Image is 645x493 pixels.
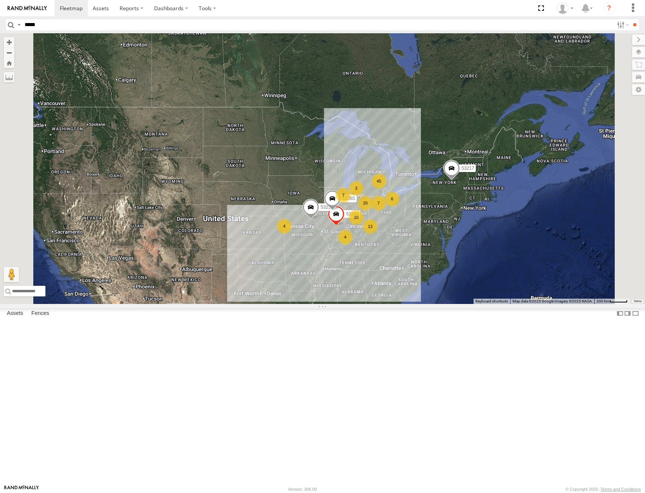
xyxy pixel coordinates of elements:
[338,229,353,245] div: 4
[616,308,624,319] label: Dock Summary Table to the Left
[4,47,14,58] button: Zoom out
[634,300,642,303] a: Terms (opens in new tab)
[363,219,378,234] div: 13
[601,487,641,491] a: Terms and Conditions
[16,19,22,30] label: Search Query
[475,299,508,304] button: Keyboard shortcuts
[358,195,373,211] div: 20
[288,487,317,491] div: Version: 306.00
[336,188,351,203] div: 7
[4,267,19,282] button: Drag Pegman onto the map to open Street View
[371,195,386,211] div: 7
[4,58,14,68] button: Zoom Home
[4,37,14,47] button: Zoom in
[461,166,474,171] span: 53217
[513,299,592,303] span: Map data ©2025 Google Imagery ©2025 NASA
[321,205,333,210] span: 53250
[554,3,576,14] div: Miky Transport
[603,2,615,14] i: ?
[342,196,355,201] span: 53265
[4,485,39,493] a: Visit our Website
[566,487,641,491] div: © Copyright 2025 -
[349,210,364,225] div: 10
[594,299,630,304] button: Map Scale: 200 km per 44 pixels
[385,191,400,206] div: 6
[597,299,609,303] span: 200 km
[4,72,14,82] label: Measure
[632,84,645,95] label: Map Settings
[632,308,639,319] label: Hide Summary Table
[371,174,386,189] div: 45
[624,308,631,319] label: Dock Summary Table to the Right
[3,308,27,319] label: Assets
[349,181,364,196] div: 3
[277,219,292,234] div: 4
[28,308,53,319] label: Fences
[8,6,47,11] img: rand-logo.svg
[346,211,358,217] span: 53247
[614,19,630,30] label: Search Filter Options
